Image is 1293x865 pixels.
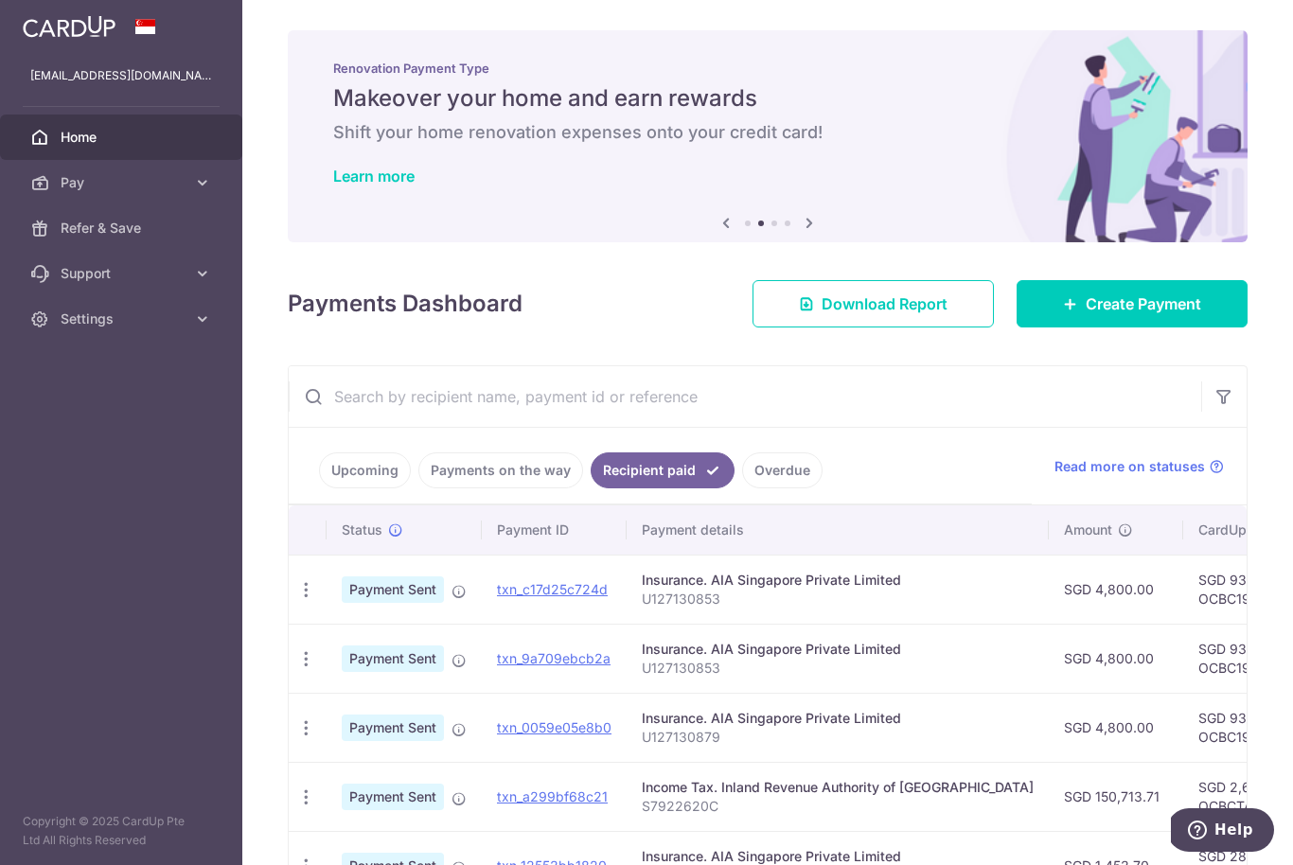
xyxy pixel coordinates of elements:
[342,521,382,539] span: Status
[497,719,611,735] a: txn_0059e05e8b0
[30,66,212,85] p: [EMAIL_ADDRESS][DOMAIN_NAME]
[333,83,1202,114] h5: Makeover your home and earn rewards
[642,709,1034,728] div: Insurance. AIA Singapore Private Limited
[342,784,444,810] span: Payment Sent
[342,715,444,741] span: Payment Sent
[642,640,1034,659] div: Insurance. AIA Singapore Private Limited
[1086,292,1201,315] span: Create Payment
[61,173,186,192] span: Pay
[642,797,1034,816] p: S7922620C
[1054,457,1224,476] a: Read more on statuses
[333,61,1202,76] p: Renovation Payment Type
[482,505,627,555] th: Payment ID
[591,452,735,488] a: Recipient paid
[61,309,186,328] span: Settings
[642,778,1034,797] div: Income Tax. Inland Revenue Authority of [GEOGRAPHIC_DATA]
[1198,521,1270,539] span: CardUp fee
[497,788,608,804] a: txn_a299bf68c21
[627,505,1049,555] th: Payment details
[642,590,1034,609] p: U127130853
[342,645,444,672] span: Payment Sent
[1049,624,1183,693] td: SGD 4,800.00
[342,576,444,603] span: Payment Sent
[418,452,583,488] a: Payments on the way
[742,452,823,488] a: Overdue
[319,452,411,488] a: Upcoming
[1054,457,1205,476] span: Read more on statuses
[61,128,186,147] span: Home
[288,287,523,321] h4: Payments Dashboard
[497,581,608,597] a: txn_c17d25c724d
[1171,808,1274,856] iframe: Opens a widget where you can find more information
[497,650,611,666] a: txn_9a709ebcb2a
[288,30,1248,242] img: Renovation banner
[333,167,415,185] a: Learn more
[642,659,1034,678] p: U127130853
[1049,762,1183,831] td: SGD 150,713.71
[1064,521,1112,539] span: Amount
[289,366,1201,427] input: Search by recipient name, payment id or reference
[1049,693,1183,762] td: SGD 4,800.00
[23,15,115,38] img: CardUp
[753,280,994,327] a: Download Report
[642,571,1034,590] div: Insurance. AIA Singapore Private Limited
[1017,280,1248,327] a: Create Payment
[61,264,186,283] span: Support
[642,728,1034,747] p: U127130879
[1049,555,1183,624] td: SGD 4,800.00
[333,121,1202,144] h6: Shift your home renovation expenses onto your credit card!
[61,219,186,238] span: Refer & Save
[822,292,948,315] span: Download Report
